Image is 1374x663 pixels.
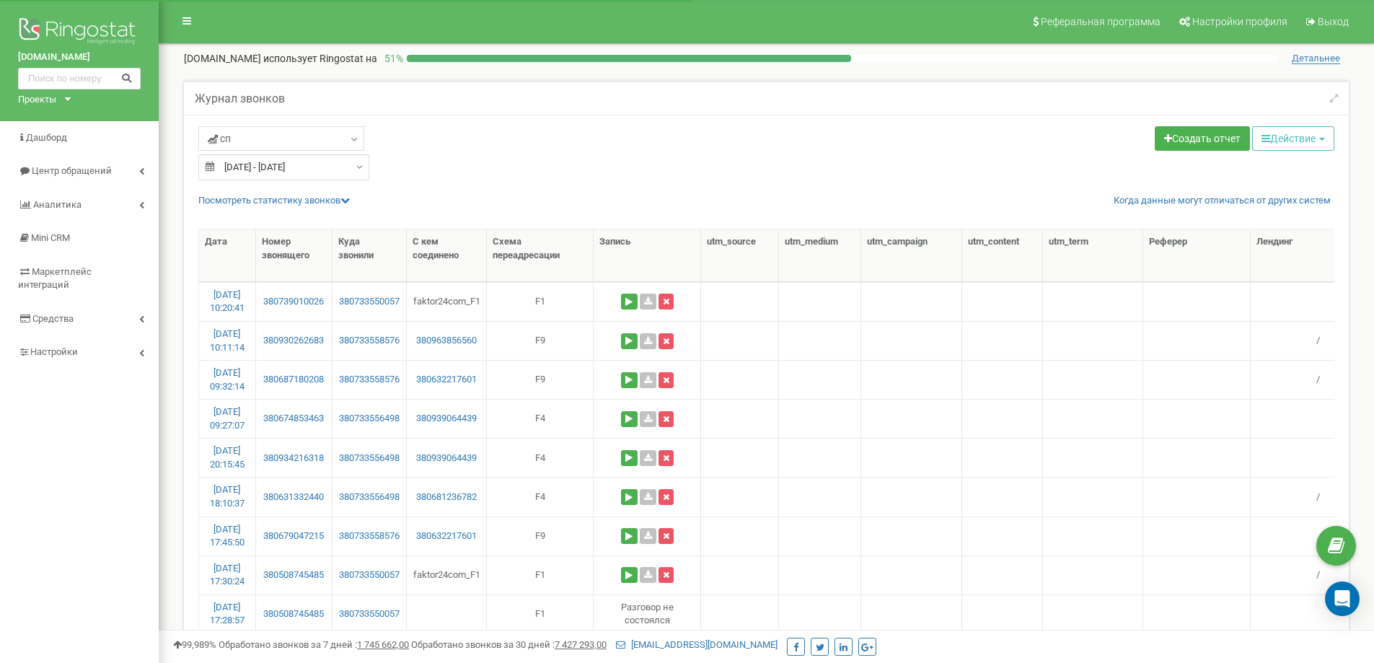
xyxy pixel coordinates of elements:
a: 380963856560 [413,334,480,348]
span: Обработано звонков за 30 дней : [411,639,607,650]
span: Средства [32,313,74,324]
a: 380733550057 [338,295,401,309]
td: F1 [487,594,594,633]
p: [DOMAIN_NAME] [184,51,377,66]
span: Настройки [30,346,78,357]
div: Open Intercom Messenger [1325,581,1360,616]
a: 380930262683 [262,334,326,348]
td: F9 [487,517,594,556]
button: Удалить запись [659,528,674,544]
span: 99,989% [173,639,216,650]
th: utm_term [1043,229,1143,282]
a: Когда данные могут отличаться от других систем [1114,194,1331,208]
th: Куда звонили [333,229,408,282]
th: utm_content [962,229,1043,282]
td: faktor24com_F1 [407,556,487,594]
span: / [1316,335,1320,346]
span: Mini CRM [31,232,70,243]
th: utm_medium [779,229,862,282]
a: Скачать [640,294,656,309]
span: Маркетплейс интеграций [18,266,92,291]
a: [EMAIL_ADDRESS][DOMAIN_NAME] [616,639,778,650]
span: / [1316,569,1320,580]
span: Реферальная программа [1041,16,1161,27]
a: Скачать [640,333,656,349]
a: 380733556498 [338,491,401,504]
td: F4 [487,477,594,516]
a: [DATE] 10:11:14 [210,328,245,353]
th: Реферер [1143,229,1251,282]
button: Действие [1252,126,1334,151]
div: Проекты [18,93,56,107]
a: 380939064439 [413,452,480,465]
a: [DATE] 17:28:57 [210,602,245,626]
a: 380632217601 [413,530,480,543]
a: Скачать [640,411,656,427]
a: 380733556498 [338,412,401,426]
td: F1 [487,556,594,594]
span: сп [208,131,231,146]
span: Выход [1318,16,1349,27]
span: / [1316,491,1320,502]
button: Удалить запись [659,450,674,466]
button: Удалить запись [659,411,674,427]
u: 7 427 293,00 [555,639,607,650]
a: Скачать [640,489,656,505]
h5: Журнал звонков [195,92,285,105]
span: Настройки профиля [1192,16,1287,27]
a: 380508745485 [262,568,326,582]
td: F9 [487,321,594,360]
a: Создать отчет [1155,126,1250,151]
span: Дашборд [26,132,67,143]
th: Номер звонящего [256,229,333,282]
th: utm_campaign [861,229,962,282]
button: Удалить запись [659,489,674,505]
a: 380733556498 [338,452,401,465]
th: Запись [594,229,701,282]
button: Удалить запись [659,372,674,388]
th: Схема переадресации [487,229,594,282]
u: 1 745 662,00 [357,639,409,650]
th: utm_source [701,229,778,282]
span: использует Ringostat на [263,53,377,64]
td: F9 [487,360,594,399]
a: [DATE] 18:10:37 [210,484,245,509]
a: 380733558576 [338,334,401,348]
a: [DATE] 20:15:45 [210,445,245,470]
button: Удалить запись [659,294,674,309]
td: faktor24com_F1 [407,282,487,321]
a: [DATE] 17:30:24 [210,563,245,587]
a: 380733550057 [338,607,401,621]
a: Скачать [640,372,656,388]
td: F4 [487,399,594,438]
span: Аналитика [33,199,82,210]
a: 380733558576 [338,530,401,543]
a: сп [198,126,364,151]
p: 51 % [377,51,407,66]
span: Центр обращений [32,165,112,176]
span: / [1316,374,1320,385]
td: F4 [487,438,594,477]
a: Скачать [640,567,656,583]
a: 380934216318 [262,452,326,465]
a: [DATE] 10:20:41 [210,289,245,314]
a: 380687180208 [262,373,326,387]
th: Дата [199,229,256,282]
th: С кем соединено [407,229,487,282]
a: 380939064439 [413,412,480,426]
img: Ringostat logo [18,14,141,51]
a: 380681236782 [413,491,480,504]
input: Поиск по номеру [18,68,141,89]
a: 380733550057 [338,568,401,582]
a: Посмотреть cтатистику звонков [198,195,350,206]
a: Скачать [640,528,656,544]
span: Обработано звонков за 7 дней : [219,639,409,650]
a: Скачать [640,450,656,466]
span: Детальнее [1292,53,1340,64]
a: 380679047215 [262,530,326,543]
a: 380739010026 [262,295,326,309]
a: [DATE] 09:27:07 [210,406,245,431]
button: Удалить запись [659,333,674,349]
a: 380674853463 [262,412,326,426]
a: [DATE] 17:45:50 [210,524,245,548]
